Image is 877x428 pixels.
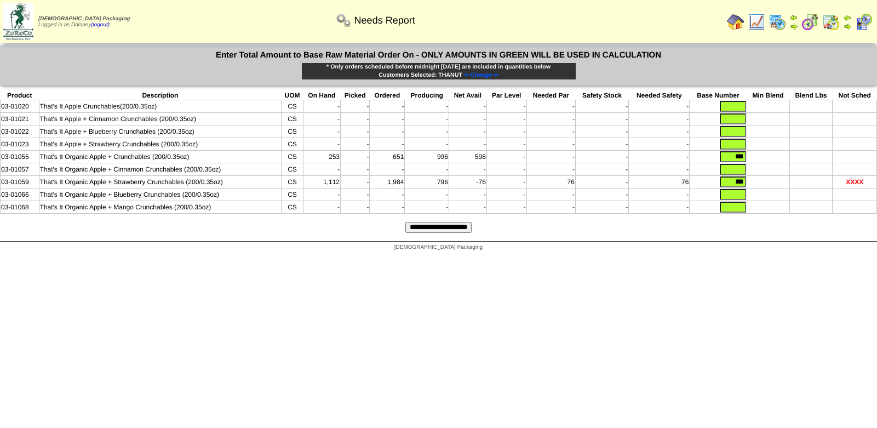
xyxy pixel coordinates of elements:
td: CS [282,138,303,151]
img: zoroco-logo-small.webp [3,3,33,40]
th: Not Sched [833,91,877,100]
td: - [629,151,690,163]
td: 796 [405,176,449,189]
td: - [629,201,690,214]
td: - [575,176,628,189]
td: 76 [526,176,575,189]
th: On Hand [303,91,340,100]
td: - [486,113,526,125]
td: 651 [370,151,405,163]
th: Picked [340,91,369,100]
td: - [405,113,449,125]
td: - [526,189,575,201]
th: Net Avail [449,91,486,100]
td: 1,112 [303,176,340,189]
td: - [526,201,575,214]
td: 03-01021 [1,113,39,125]
td: - [303,163,340,176]
td: - [370,189,405,201]
td: - [575,100,628,113]
td: - [449,113,486,125]
td: That's It Organic Apple + Mango Crunchables (200/0.35oz) [39,201,282,214]
td: That's It Organic Apple + Cinnamon Crunchables (200/0.35oz) [39,163,282,176]
th: UOM [282,91,303,100]
td: - [340,163,369,176]
td: That's It Apple + Strawberry Crunchables (200/0.35oz) [39,138,282,151]
img: line_graph.gif [748,13,765,31]
td: - [486,138,526,151]
td: That's It Organic Apple + Blueberry Crunchables (200/0.35oz) [39,189,282,201]
td: - [575,125,628,138]
td: - [340,138,369,151]
th: Product [1,91,39,100]
td: - [526,138,575,151]
td: - [449,138,486,151]
td: CS [282,176,303,189]
span: Needs Report [354,15,415,26]
td: -76 [449,176,486,189]
td: - [405,201,449,214]
td: - [370,125,405,138]
td: - [449,189,486,201]
th: Needed Par [526,91,575,100]
img: arrowleft.gif [789,13,798,22]
td: CS [282,100,303,113]
td: 1,984 [370,176,405,189]
td: That's It Organic Apple + Strawberry Crunchables (200/0.35oz) [39,176,282,189]
td: - [370,163,405,176]
td: - [629,113,690,125]
td: CS [282,113,303,125]
img: arrowright.gif [843,22,852,31]
td: - [303,125,340,138]
td: - [486,163,526,176]
td: 598 [449,151,486,163]
td: 03-01020 [1,100,39,113]
span: ⇐ Change ⇐ [464,72,498,78]
td: 253 [303,151,340,163]
td: - [340,189,369,201]
td: CS [282,125,303,138]
th: Needed Safety [629,91,690,100]
td: - [303,189,340,201]
td: - [303,138,340,151]
th: Base Number [690,91,747,100]
td: That's It Apple Crunchables(200/0.35oz) [39,100,282,113]
td: - [340,100,369,113]
td: - [449,100,486,113]
td: - [526,100,575,113]
td: - [370,100,405,113]
td: - [575,201,628,214]
td: - [405,163,449,176]
th: Ordered [370,91,405,100]
td: - [629,125,690,138]
span: Logged in as Ddisney [38,16,130,28]
img: arrowright.gif [789,22,798,31]
td: - [526,125,575,138]
td: 03-01023 [1,138,39,151]
td: - [629,163,690,176]
td: CS [282,189,303,201]
td: 996 [405,151,449,163]
td: - [526,113,575,125]
td: 03-01057 [1,163,39,176]
td: That's It Apple + Cinnamon Crunchables (200/0.35oz) [39,113,282,125]
td: - [486,201,526,214]
td: - [486,151,526,163]
td: - [629,138,690,151]
td: - [303,201,340,214]
td: - [405,138,449,151]
img: calendarprod.gif [769,13,786,31]
td: 03-01022 [1,125,39,138]
img: workflow.png [335,12,352,29]
th: Safety Stock [575,91,628,100]
td: - [575,189,628,201]
td: - [486,176,526,189]
td: - [303,100,340,113]
td: 03-01066 [1,189,39,201]
td: - [340,125,369,138]
td: - [449,163,486,176]
td: - [629,100,690,113]
td: 03-01068 [1,201,39,214]
td: - [340,176,369,189]
td: - [575,151,628,163]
